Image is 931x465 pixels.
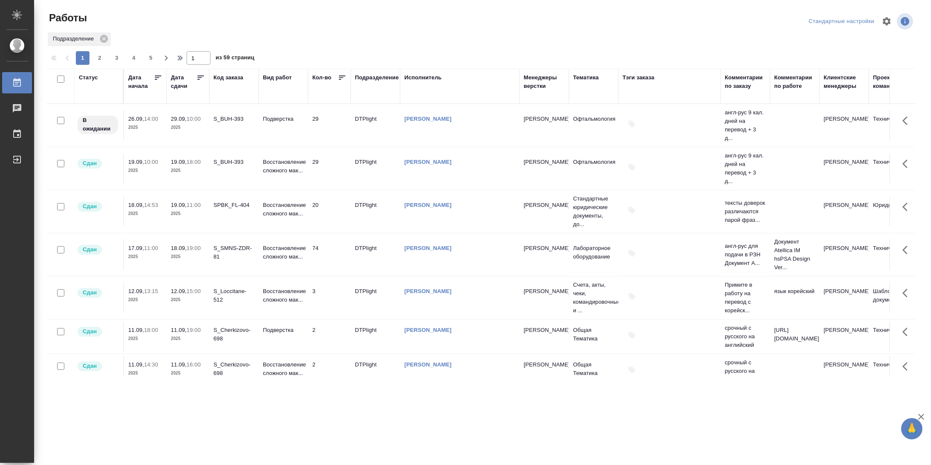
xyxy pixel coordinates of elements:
[187,116,201,122] p: 10:00
[144,159,158,165] p: 10:00
[187,361,201,368] p: 16:00
[873,73,914,90] div: Проектная команда
[897,110,918,131] button: Здесь прячутся важные кнопки
[171,159,187,165] p: 19.09,
[93,54,107,62] span: 2
[876,11,897,32] span: Настроить таблицу
[128,123,162,132] p: 2025
[897,322,918,342] button: Здесь прячутся важные кнопки
[897,13,915,29] span: Посмотреть информацию
[404,73,442,82] div: Исполнитель
[171,296,205,304] p: 2025
[128,116,144,122] p: 26.09,
[524,201,565,209] p: [PERSON_NAME]
[83,116,113,133] p: В ожидании
[404,361,452,368] a: [PERSON_NAME]
[404,159,452,165] a: [PERSON_NAME]
[171,327,187,333] p: 11.09,
[897,356,918,377] button: Здесь прячутся важные кнопки
[213,360,254,378] div: S_Cherkizovo-698
[524,326,565,334] p: [PERSON_NAME]
[623,73,654,82] div: Тэги заказа
[171,245,187,251] p: 18.09,
[83,159,97,168] p: Сдан
[77,326,119,337] div: Менеджер проверил работу исполнителя, передает ее на следующий этап
[524,73,565,90] div: Менеджеры верстки
[774,238,815,272] p: Документ Atellica IM hsPSA Design Ver...
[110,54,124,62] span: 3
[187,288,201,294] p: 15:00
[263,115,304,123] p: Подверстка
[308,322,351,352] td: 2
[144,54,158,62] span: 5
[171,334,205,343] p: 2025
[623,244,641,263] button: Добавить тэги
[897,197,918,217] button: Здесь прячутся важные кнопки
[308,240,351,270] td: 74
[524,244,565,253] p: [PERSON_NAME]
[573,115,614,123] p: Офтальмология
[83,362,97,370] p: Сдан
[404,116,452,122] a: [PERSON_NAME]
[171,123,205,132] p: 2025
[128,245,144,251] p: 17.09,
[128,334,162,343] p: 2025
[308,110,351,140] td: 29
[47,11,87,25] span: Работы
[524,115,565,123] p: [PERSON_NAME]
[187,159,201,165] p: 18:00
[187,327,201,333] p: 19:00
[171,369,205,378] p: 2025
[897,154,918,174] button: Здесь прячутся важные кнопки
[819,154,869,183] td: [PERSON_NAME]
[351,356,400,386] td: DTPlight
[869,154,918,183] td: Технический
[77,158,119,169] div: Менеджер проверил работу исполнителя, передает ее на следующий этап
[263,326,304,334] p: Подверстка
[725,242,766,267] p: англ-рус для подачи в РЗН Документ A...
[213,73,243,82] div: Код заказа
[573,158,614,166] p: Офтальмология
[308,197,351,227] td: 20
[48,32,111,46] div: Подразделение
[263,201,304,218] p: Восстановление сложного мак...
[213,244,254,261] div: S_SMNS-ZDR-81
[128,253,162,261] p: 2025
[774,326,815,343] p: [URL][DOMAIN_NAME]..
[144,116,158,122] p: 14:00
[725,281,766,315] p: Примите в работу на перевод с корейск...
[144,361,158,368] p: 14:30
[213,201,254,209] div: SPBK_FL-404
[171,73,196,90] div: Дата сдачи
[110,51,124,65] button: 3
[308,283,351,313] td: 3
[351,154,400,183] td: DTPlight
[171,361,187,368] p: 11.09,
[83,327,97,336] p: Сдан
[213,115,254,123] div: S_BUH-393
[144,51,158,65] button: 5
[128,202,144,208] p: 18.09,
[93,51,107,65] button: 2
[127,54,141,62] span: 4
[524,360,565,369] p: [PERSON_NAME]
[869,322,918,352] td: Технический
[404,327,452,333] a: [PERSON_NAME]
[128,327,144,333] p: 11.09,
[77,244,119,256] div: Менеджер проверил работу исполнителя, передает ее на следующий этап
[213,326,254,343] div: S_Cherkizovo-698
[83,202,97,211] p: Сдан
[869,240,918,270] td: Технический
[308,356,351,386] td: 2
[213,158,254,166] div: S_BUH-393
[524,287,565,296] p: [PERSON_NAME]
[524,158,565,166] p: [PERSON_NAME]
[573,281,614,315] p: Счета, акты, чеки, командировочные и ...
[573,326,614,343] p: Общая Тематика
[623,158,641,177] button: Добавить тэги
[623,287,641,306] button: Добавить тэги
[171,202,187,208] p: 19.09,
[404,202,452,208] a: [PERSON_NAME]
[128,369,162,378] p: 2025
[351,283,400,313] td: DTPlight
